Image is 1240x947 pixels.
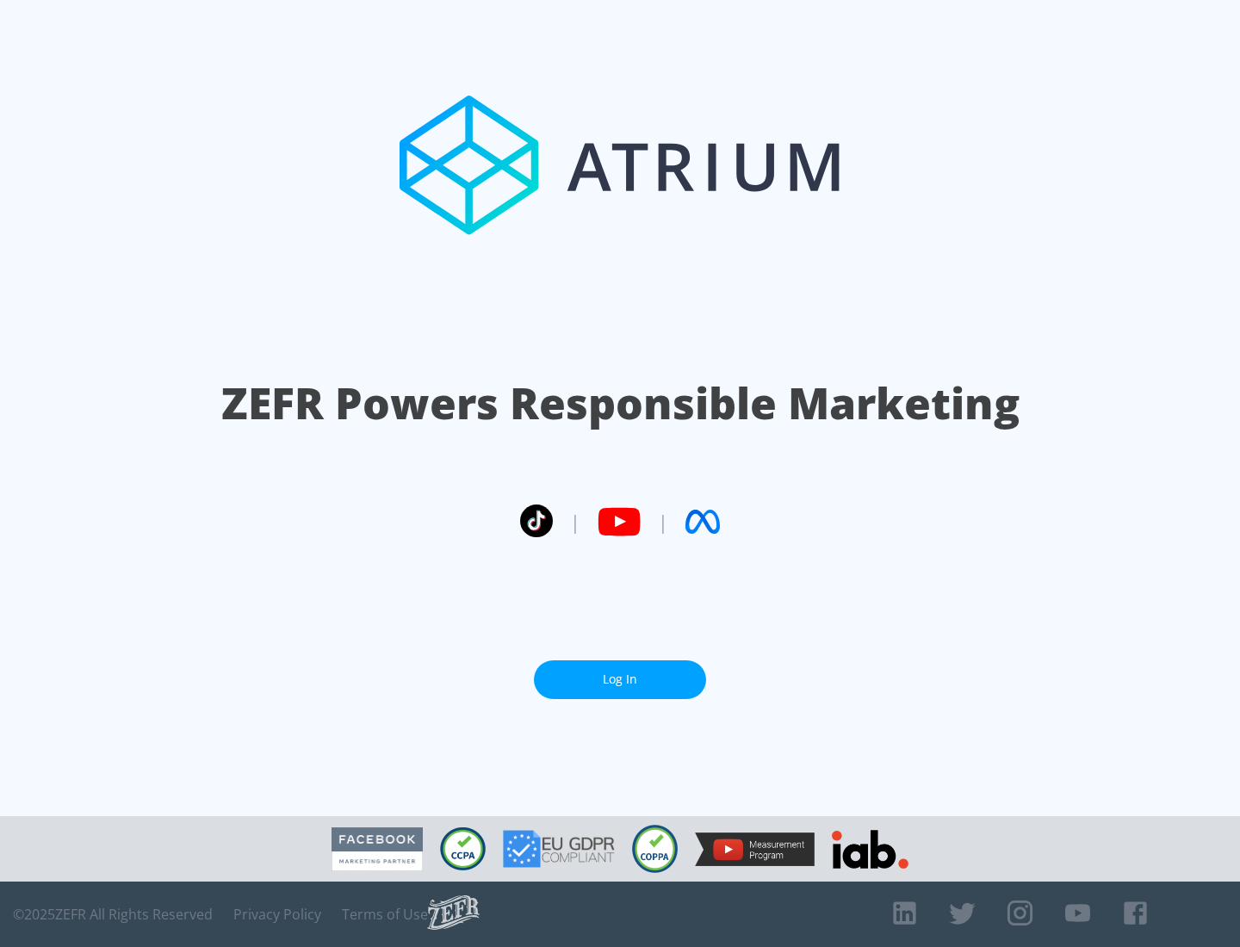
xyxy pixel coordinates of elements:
a: Log In [534,660,706,699]
img: Facebook Marketing Partner [332,827,423,871]
span: | [658,509,668,535]
a: Privacy Policy [233,906,321,923]
img: COPPA Compliant [632,825,678,873]
img: CCPA Compliant [440,827,486,870]
img: IAB [832,830,908,869]
img: GDPR Compliant [503,830,615,868]
span: © 2025 ZEFR All Rights Reserved [13,906,213,923]
span: | [570,509,580,535]
a: Terms of Use [342,906,428,923]
img: YouTube Measurement Program [695,832,815,866]
h1: ZEFR Powers Responsible Marketing [221,374,1020,433]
